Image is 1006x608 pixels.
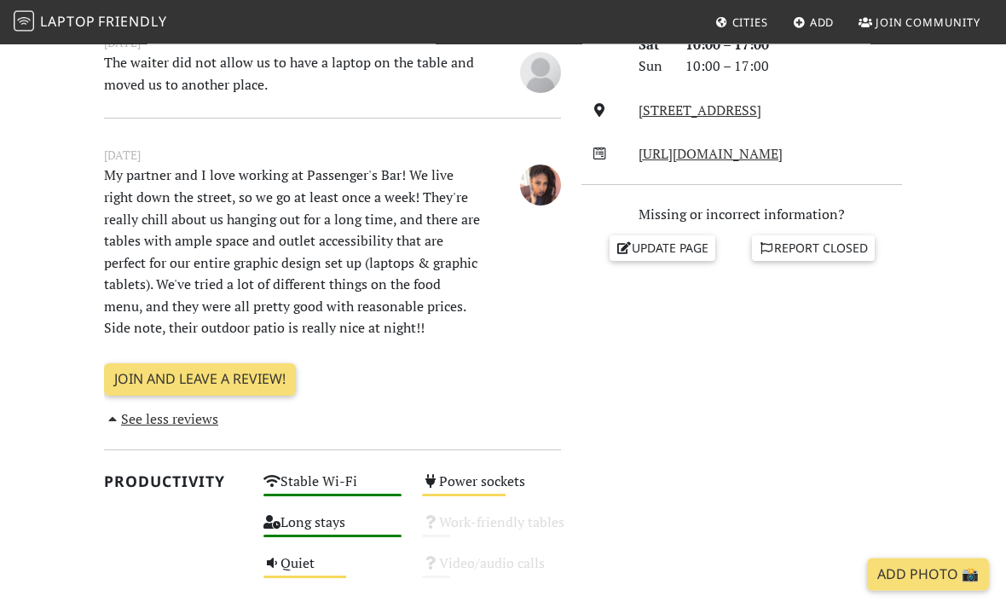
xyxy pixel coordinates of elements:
[732,14,768,30] span: Cities
[412,470,571,511] div: Power sockets
[14,8,167,38] a: LaptopFriendly LaptopFriendly
[412,511,571,552] div: Work-friendly tables
[639,145,783,164] a: [URL][DOMAIN_NAME]
[98,12,166,31] span: Friendly
[581,205,902,227] p: Missing or incorrect information?
[94,165,492,340] p: My partner and I love working at Passenger's Bar! We live right down the street, so we go at leas...
[876,14,980,30] span: Join Community
[786,7,841,38] a: Add
[520,165,561,206] img: 924-faith.jpg
[628,35,676,57] div: Sat
[253,470,413,511] div: Stable Wi-Fi
[610,236,715,262] a: Update page
[94,53,492,96] p: The waiter did not allow us to have a laptop on the table and moved us to another place.
[14,11,34,32] img: LaptopFriendly
[675,35,912,57] div: 10:00 – 17:00
[104,473,243,491] h2: Productivity
[94,147,571,165] small: [DATE]
[752,236,875,262] a: Report closed
[628,56,676,78] div: Sun
[852,7,987,38] a: Join Community
[520,175,561,194] span: Faith Reigns
[675,56,912,78] div: 10:00 – 17:00
[253,552,413,593] div: Quiet
[639,101,761,120] a: [STREET_ADDRESS]
[520,53,561,94] img: blank-535327c66bd565773addf3077783bbfce4b00ec00e9fd257753287c682c7fa38.png
[253,511,413,552] div: Long stays
[104,410,218,429] a: See less reviews
[520,62,561,81] span: Milica Pavlovic
[810,14,835,30] span: Add
[708,7,775,38] a: Cities
[412,552,571,593] div: Video/audio calls
[104,364,296,397] a: Join and leave a review!
[40,12,95,31] span: Laptop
